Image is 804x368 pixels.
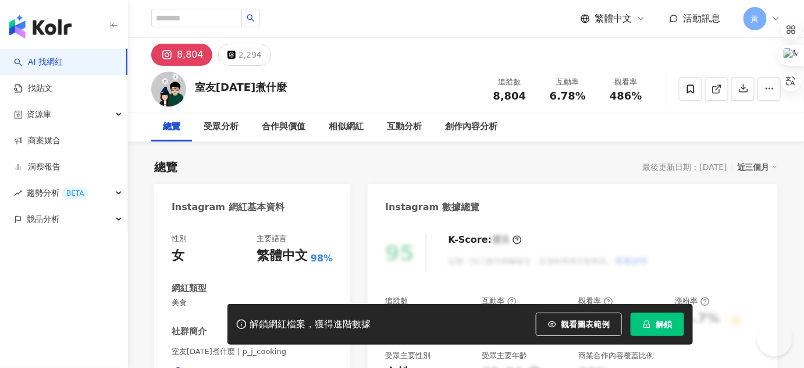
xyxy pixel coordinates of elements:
[595,12,632,25] span: 繁體中文
[172,346,333,357] span: 室友[DATE]煮什麼 | p_j_cooking
[604,76,648,88] div: 觀看率
[257,233,287,244] div: 主要語言
[172,298,333,308] span: 美食
[172,247,184,265] div: 女
[154,159,177,175] div: 總覽
[172,201,284,214] div: Instagram 網紅基本資料
[172,282,207,295] div: 網紅類型
[643,162,727,172] div: 最後更新日期：[DATE]
[482,296,516,306] div: 互動率
[27,101,51,128] span: 資源庫
[27,206,59,232] span: 競品分析
[257,247,308,265] div: 繁體中文
[493,90,526,102] span: 8,804
[218,44,271,66] button: 2,294
[683,13,720,24] span: 活動訊息
[737,160,778,175] div: 近三個月
[247,14,255,22] span: search
[561,320,610,329] span: 觀看圖表範例
[163,120,180,134] div: 總覽
[195,80,287,94] div: 室友[DATE]煮什麼
[579,296,613,306] div: 觀看率
[239,47,262,63] div: 2,294
[656,320,672,329] span: 解鎖
[643,320,651,328] span: lock
[445,120,497,134] div: 創作內容分析
[14,135,61,147] a: 商案媒合
[172,233,187,244] div: 性別
[9,15,72,38] img: logo
[751,12,759,25] span: 黃
[385,351,431,361] div: 受眾主要性別
[14,161,61,173] a: 洞察報告
[262,120,305,134] div: 合作與價值
[14,189,22,197] span: rise
[385,201,479,214] div: Instagram 數據總覽
[550,90,586,102] span: 6.78%
[579,351,654,361] div: 商業合作內容覆蓋比例
[14,56,63,68] a: searchAI 找網紅
[631,313,684,336] button: 解鎖
[546,76,590,88] div: 互動率
[482,351,527,361] div: 受眾主要年齡
[177,47,204,63] div: 8,804
[311,252,333,265] span: 98%
[329,120,364,134] div: 相似網紅
[675,296,710,306] div: 漲粉率
[387,120,422,134] div: 互動分析
[204,120,239,134] div: 受眾分析
[610,90,642,102] span: 486%
[62,187,88,199] div: BETA
[536,313,622,336] button: 觀看圖表範例
[27,180,88,206] span: 趨勢分析
[385,296,408,306] div: 追蹤數
[14,83,52,94] a: 找貼文
[250,319,371,331] div: 解鎖網紅檔案，獲得進階數據
[448,233,522,246] div: K-Score :
[488,76,532,88] div: 追蹤數
[151,72,186,107] img: KOL Avatar
[151,44,212,66] button: 8,804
